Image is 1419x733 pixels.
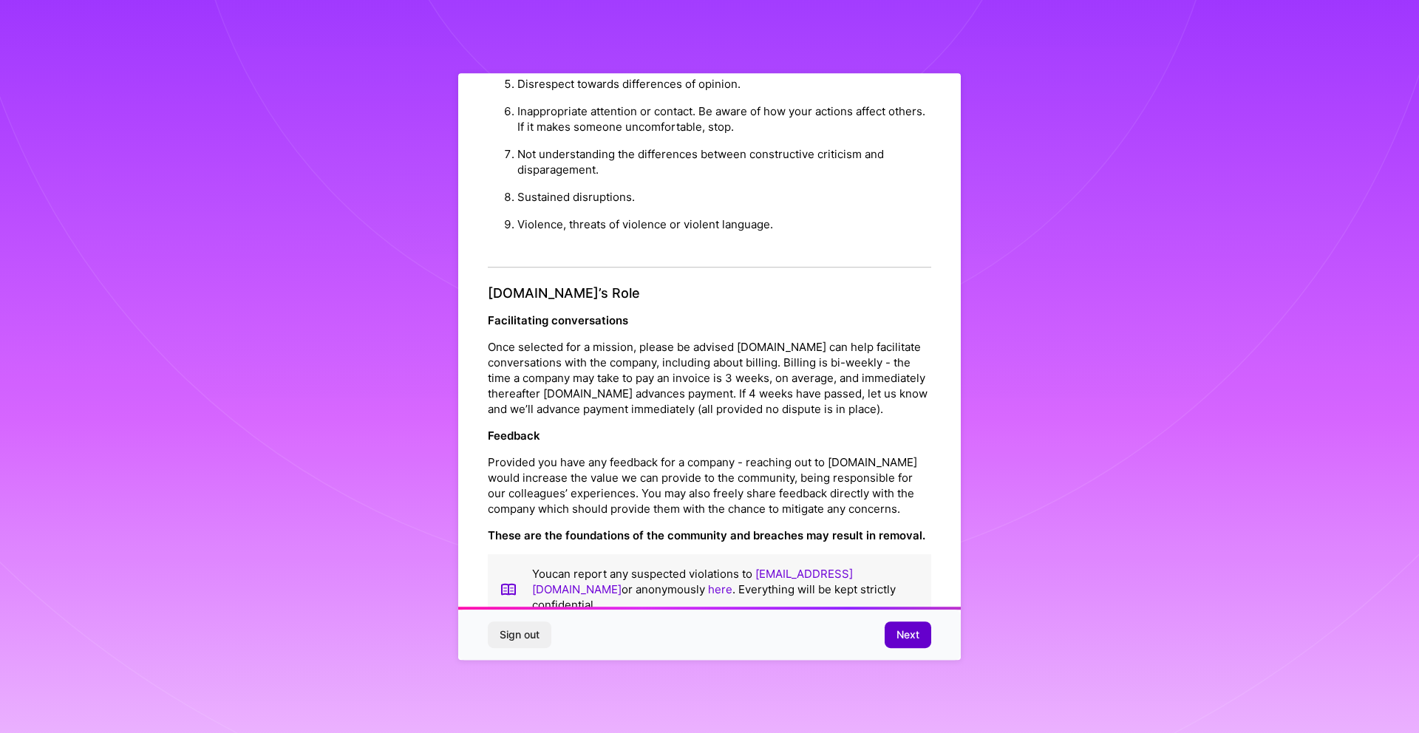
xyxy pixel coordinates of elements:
[488,455,931,517] p: Provided you have any feedback for a company - reaching out to [DOMAIN_NAME] would increase the v...
[517,98,931,140] li: Inappropriate attention or contact. Be aware of how your actions affect others. If it makes someo...
[488,314,628,328] strong: Facilitating conversations
[532,567,853,597] a: [EMAIL_ADDRESS][DOMAIN_NAME]
[896,627,919,642] span: Next
[500,567,517,613] img: book icon
[517,70,931,98] li: Disrespect towards differences of opinion.
[517,183,931,211] li: Sustained disruptions.
[532,567,919,613] p: You can report any suspected violations to or anonymously . Everything will be kept strictly conf...
[500,627,540,642] span: Sign out
[488,340,931,417] p: Once selected for a mission, please be advised [DOMAIN_NAME] can help facilitate conversations wi...
[708,583,732,597] a: here
[885,621,931,648] button: Next
[488,621,551,648] button: Sign out
[488,529,925,543] strong: These are the foundations of the community and breaches may result in removal.
[488,285,931,301] h4: [DOMAIN_NAME]’s Role
[488,429,540,443] strong: Feedback
[517,211,931,238] li: Violence, threats of violence or violent language.
[517,140,931,183] li: Not understanding the differences between constructive criticism and disparagement.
